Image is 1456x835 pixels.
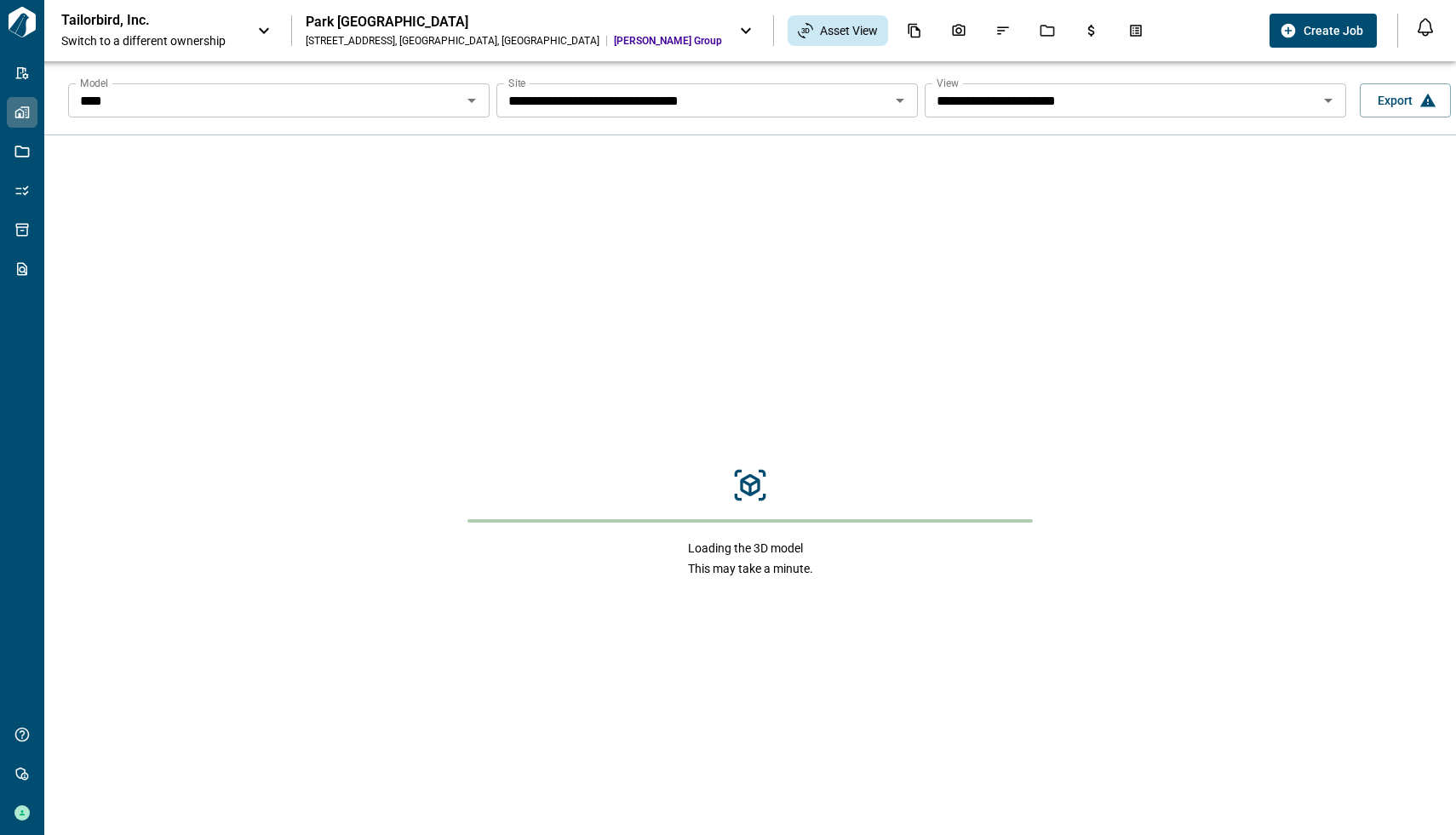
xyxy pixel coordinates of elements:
button: Open [888,89,912,112]
span: Switch to a different ownership [61,32,240,49]
button: Open [460,89,484,112]
button: Open notification feed [1412,14,1439,41]
div: Jobs [1029,16,1065,45]
p: Tailorbird, Inc. [61,12,215,29]
label: Model [80,76,108,90]
span: Asset View [820,22,878,39]
span: Export [1378,92,1413,109]
span: This may take a minute. [688,560,813,577]
button: Create Job [1270,14,1377,48]
span: Loading the 3D model [688,540,813,557]
div: [STREET_ADDRESS] , [GEOGRAPHIC_DATA] , [GEOGRAPHIC_DATA] [306,34,599,48]
div: Takeoff Center [1118,16,1154,45]
div: Budgets [1074,16,1109,45]
div: Documents [897,16,932,45]
span: [PERSON_NAME] Group [614,34,722,48]
div: Asset View [788,15,888,46]
button: Export [1360,83,1451,117]
div: Park [GEOGRAPHIC_DATA] [306,14,722,31]
button: Open [1316,89,1340,112]
span: Create Job [1304,22,1363,39]
label: Site [508,76,525,90]
label: View [937,76,959,90]
div: Photos [941,16,977,45]
div: Issues & Info [985,16,1021,45]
